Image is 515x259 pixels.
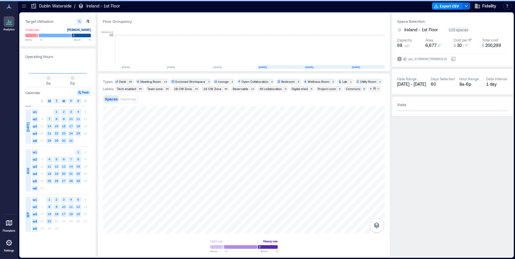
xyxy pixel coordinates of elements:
div: Capacity [397,38,412,42]
text: 25 [76,131,80,135]
div: 115 spaces [448,27,469,32]
h3: Space Selection [397,18,508,24]
div: 8a - 6p [459,81,481,87]
text: [DATE] [214,66,222,69]
text: 30 [62,139,66,142]
text: 8 [77,157,79,161]
div: Area [425,38,433,42]
div: Cost per ft² [454,38,472,42]
text: 10 [69,117,73,121]
span: 30 [457,43,462,48]
div: 88 [128,80,133,83]
span: w5 [32,226,38,232]
text: 1 [48,198,50,201]
span: Spaces [105,97,118,101]
div: 9 [284,87,287,91]
text: 15 [48,212,51,216]
span: Fidelity [482,3,496,9]
text: 11 [48,165,51,168]
span: w5 [32,178,38,184]
span: w3 [32,211,38,217]
div: 90 [138,87,143,91]
div: AV collaboration [260,87,282,91]
text: 25 [48,179,51,183]
text: 28 [48,139,51,142]
span: w3 [32,123,38,129]
button: IDspc_974660927959860215 [451,57,456,61]
text: 9 [63,117,65,121]
text: 28 [69,179,73,183]
div: Lab [342,79,347,84]
text: 29 [55,139,58,142]
span: ft² [438,43,441,48]
span: $ [482,43,484,48]
span: w1 [32,109,38,115]
button: Fidelity [473,1,498,11]
div: Types [103,79,113,84]
div: 1 [349,80,353,83]
span: ID [403,56,407,62]
div: 1B CW Zone [174,87,192,91]
p: Floorplans [3,229,15,233]
div: Underuse [25,27,39,33]
div: 14 [163,80,168,83]
div: Days Selected [431,76,455,81]
text: 18 [48,172,51,175]
div: Wellness Room [308,79,329,84]
text: 1 [56,110,57,113]
text: 22 [48,219,51,223]
div: 1 [378,80,382,83]
text: 2 [63,110,65,113]
text: [DATE] [259,66,267,69]
div: Reservable [233,87,248,91]
button: Peak [77,90,91,96]
text: 27 [62,179,66,183]
text: 18 [76,124,80,128]
span: 98 [397,42,402,48]
span: 200,299 [485,43,501,48]
p: Settings [4,249,14,252]
a: Analytics [2,14,17,33]
span: W [62,99,65,103]
text: 1 [77,150,79,154]
text: 12 [76,205,80,208]
text: [DATE] [305,66,313,69]
text: 7 [48,117,50,121]
div: 2 [297,80,300,83]
span: Above % [74,38,91,42]
span: w4 [32,171,38,177]
text: [DATE] [352,66,360,69]
div: Desk [119,79,126,84]
div: Floor Occupancy [103,18,385,24]
div: 8 [338,87,341,91]
text: 14 [48,124,51,128]
text: [DATE] [167,66,175,69]
text: 21 [48,131,51,135]
span: 6p [70,81,75,86]
text: 11 [76,117,80,121]
text: 3 [70,110,72,113]
div: 13 [250,87,255,91]
text: 21 [69,172,73,175]
a: Settings [2,236,16,254]
text: 19 [76,212,80,216]
span: $ [454,43,456,48]
text: 23 [62,131,66,135]
div: 60 [431,81,455,87]
div: Team zone [147,87,163,91]
span: Above % [261,249,278,253]
text: 5 [56,157,57,161]
div: Digital shed [292,87,308,91]
div: 6 [362,87,366,91]
span: w4 [32,131,38,137]
text: 20 [62,172,66,175]
button: 11 [368,86,381,92]
span: ppl [405,43,410,48]
div: Heavy use [263,238,278,244]
div: 11 [372,86,377,91]
div: Restroom [281,79,295,84]
p: Dublin Waterside [39,3,72,9]
text: 4 [77,110,79,113]
span: T [70,99,72,103]
text: 8 [48,205,50,208]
